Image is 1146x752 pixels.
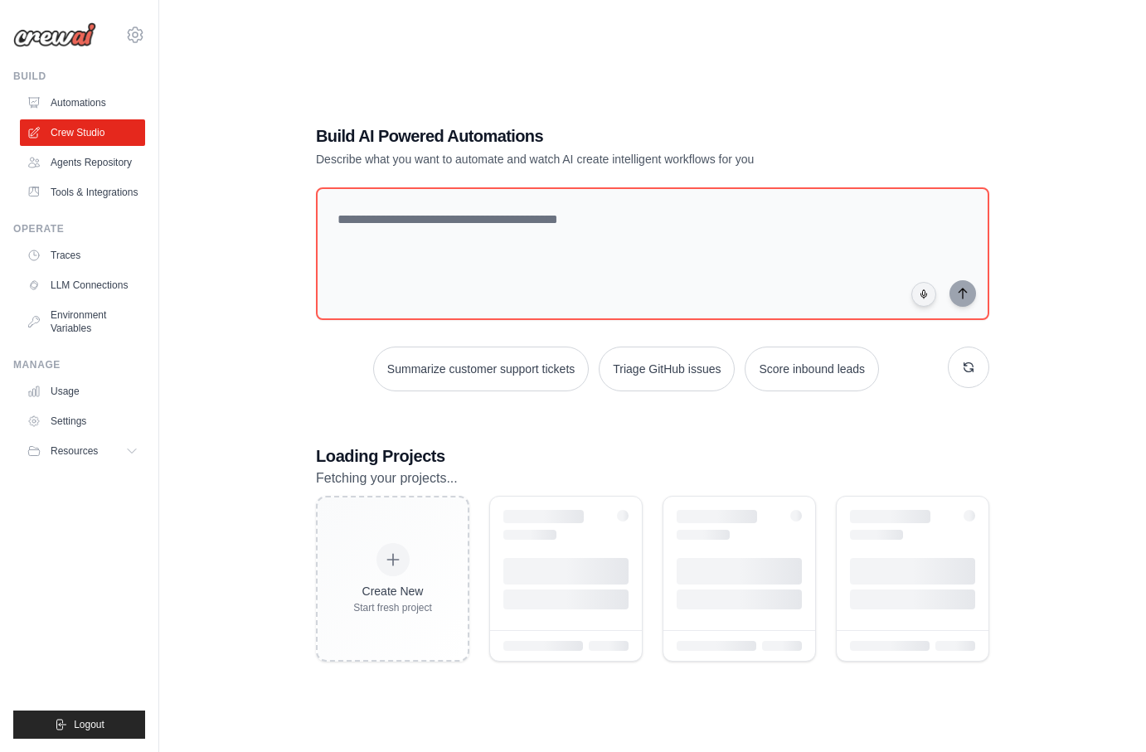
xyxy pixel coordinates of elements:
[20,408,145,434] a: Settings
[20,272,145,298] a: LLM Connections
[911,282,936,307] button: Click to speak your automation idea
[13,711,145,739] button: Logout
[316,151,873,167] p: Describe what you want to automate and watch AI create intelligent workflows for you
[316,444,989,468] h3: Loading Projects
[74,718,104,731] span: Logout
[51,444,98,458] span: Resources
[20,242,145,269] a: Traces
[20,119,145,146] a: Crew Studio
[948,347,989,388] button: Get new suggestions
[13,358,145,371] div: Manage
[20,302,145,342] a: Environment Variables
[316,124,873,148] h1: Build AI Powered Automations
[20,438,145,464] button: Resources
[20,149,145,176] a: Agents Repository
[599,347,735,391] button: Triage GitHub issues
[20,179,145,206] a: Tools & Integrations
[13,222,145,235] div: Operate
[20,90,145,116] a: Automations
[13,70,145,83] div: Build
[373,347,589,391] button: Summarize customer support tickets
[745,347,879,391] button: Score inbound leads
[20,378,145,405] a: Usage
[316,468,989,489] p: Fetching your projects...
[353,601,432,614] div: Start fresh project
[353,583,432,599] div: Create New
[13,22,96,47] img: Logo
